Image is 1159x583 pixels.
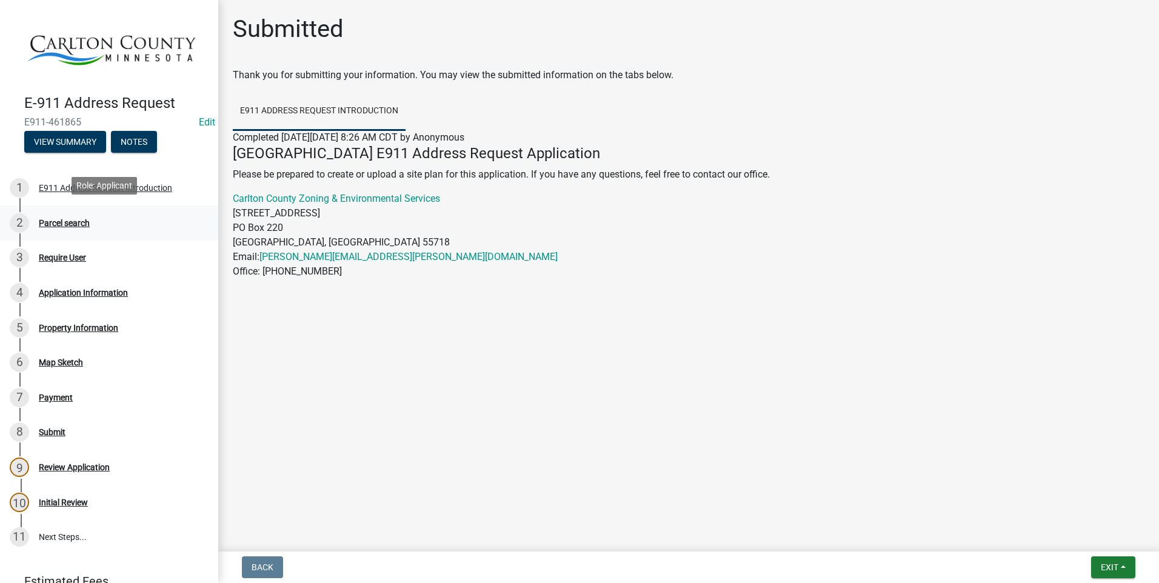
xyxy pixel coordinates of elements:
div: 9 [10,458,29,477]
button: View Summary [24,131,106,153]
div: 7 [10,388,29,407]
a: Edit [199,116,215,128]
div: Thank you for submitting your information. You may view the submitted information on the tabs below. [233,68,1144,82]
div: Application Information [39,288,128,297]
div: 4 [10,283,29,302]
h4: E-911 Address Request [24,95,209,112]
div: 5 [10,318,29,338]
div: Property Information [39,324,118,332]
span: Completed [DATE][DATE] 8:26 AM CDT by Anonymous [233,132,464,143]
span: E911-461865 [24,116,194,128]
h4: [GEOGRAPHIC_DATA] E911 Address Request Application [233,145,1144,162]
div: 3 [10,248,29,267]
div: Initial Review [39,498,88,507]
p: Please be prepared to create or upload a site plan for this application. If you have any question... [233,167,1144,182]
div: E911 Address Request Introduction [39,184,172,192]
img: Carlton County, Minnesota [24,13,199,82]
div: 6 [10,353,29,372]
p: [STREET_ADDRESS] PO Box 220 [GEOGRAPHIC_DATA], [GEOGRAPHIC_DATA] 55718 Email: Office: [PHONE_NUMBER] [233,192,1144,279]
span: Back [252,562,273,572]
h1: Submitted [233,15,344,44]
div: Review Application [39,463,110,471]
div: 10 [10,493,29,512]
a: [PERSON_NAME][EMAIL_ADDRESS][PERSON_NAME][DOMAIN_NAME] [259,251,558,262]
div: Role: Applicant [72,177,137,195]
button: Notes [111,131,157,153]
a: Carlton County Zoning & Environmental Services [233,193,440,204]
div: 1 [10,178,29,198]
div: Payment [39,393,73,402]
div: Map Sketch [39,358,83,367]
wm-modal-confirm: Summary [24,138,106,148]
wm-modal-confirm: Edit Application Number [199,116,215,128]
div: 11 [10,527,29,547]
button: Back [242,556,283,578]
div: Parcel search [39,219,90,227]
wm-modal-confirm: Notes [111,138,157,148]
span: Exit [1101,562,1118,572]
a: E911 Address Request Introduction [233,92,406,131]
div: 2 [10,213,29,233]
div: 8 [10,422,29,442]
button: Exit [1091,556,1135,578]
div: Submit [39,428,65,436]
div: Require User [39,253,86,262]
